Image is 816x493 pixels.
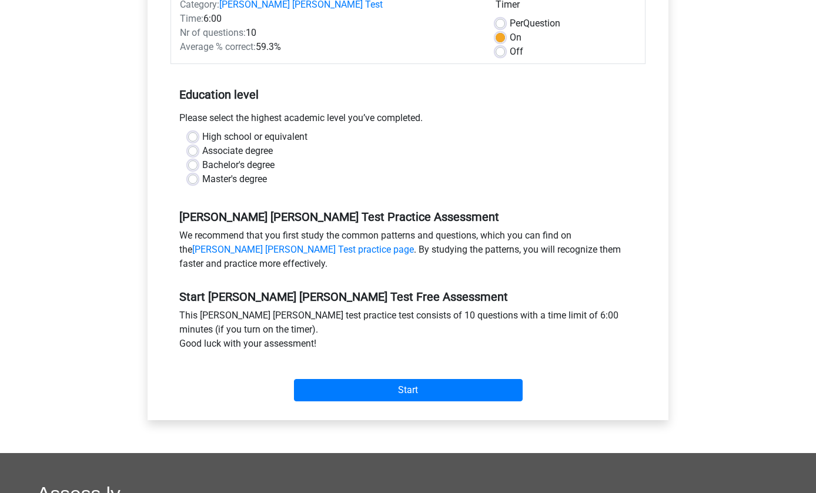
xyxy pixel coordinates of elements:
span: Time: [180,13,203,24]
a: [PERSON_NAME] [PERSON_NAME] Test practice page [192,244,414,255]
h5: Start [PERSON_NAME] [PERSON_NAME] Test Free Assessment [179,290,637,304]
div: Please select the highest academic level you’ve completed. [170,111,646,130]
label: Off [510,45,523,59]
input: Start [294,379,523,401]
span: Average % correct: [180,41,256,52]
div: 10 [171,26,487,40]
div: 59.3% [171,40,487,54]
span: Nr of questions: [180,27,246,38]
div: 6:00 [171,12,487,26]
label: Master's degree [202,172,267,186]
div: We recommend that you first study the common patterns and questions, which you can find on the . ... [170,229,646,276]
h5: Education level [179,83,637,106]
label: High school or equivalent [202,130,307,144]
span: Per [510,18,523,29]
div: This [PERSON_NAME] [PERSON_NAME] test practice test consists of 10 questions with a time limit of... [170,308,646,356]
label: On [510,31,521,45]
label: Bachelor's degree [202,158,275,172]
label: Question [510,16,560,31]
label: Associate degree [202,144,273,158]
h5: [PERSON_NAME] [PERSON_NAME] Test Practice Assessment [179,210,637,224]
